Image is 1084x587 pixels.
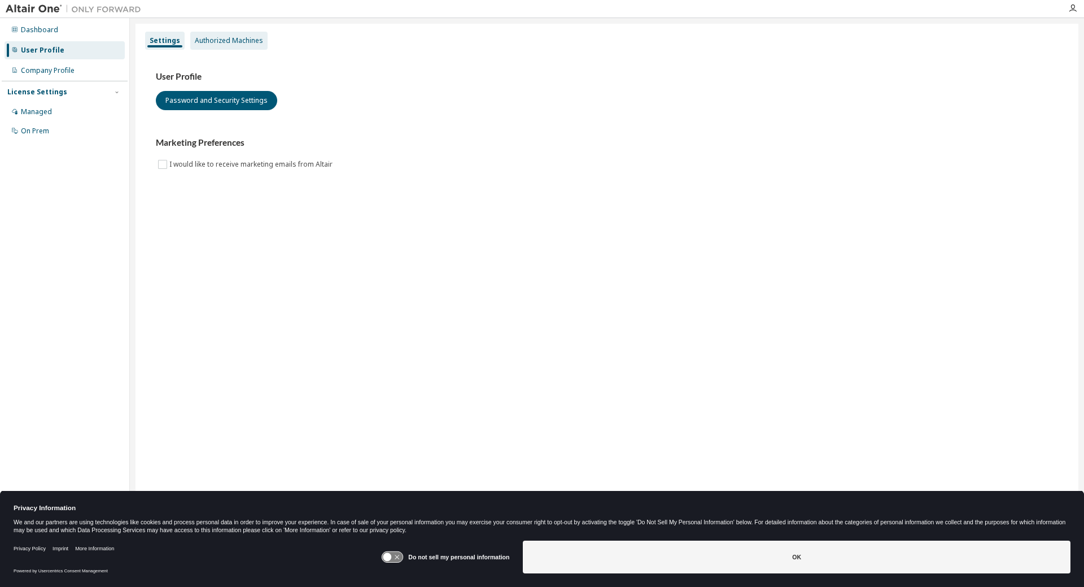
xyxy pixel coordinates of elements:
div: Settings [150,36,180,45]
h3: Marketing Preferences [156,137,1058,149]
img: Altair One [6,3,147,15]
h3: User Profile [156,71,1058,82]
div: License Settings [7,88,67,97]
div: Company Profile [21,66,75,75]
div: Authorized Machines [195,36,263,45]
button: Password and Security Settings [156,91,277,110]
div: Dashboard [21,25,58,34]
label: I would like to receive marketing emails from Altair [169,158,335,171]
div: Managed [21,107,52,116]
div: On Prem [21,127,49,136]
div: User Profile [21,46,64,55]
